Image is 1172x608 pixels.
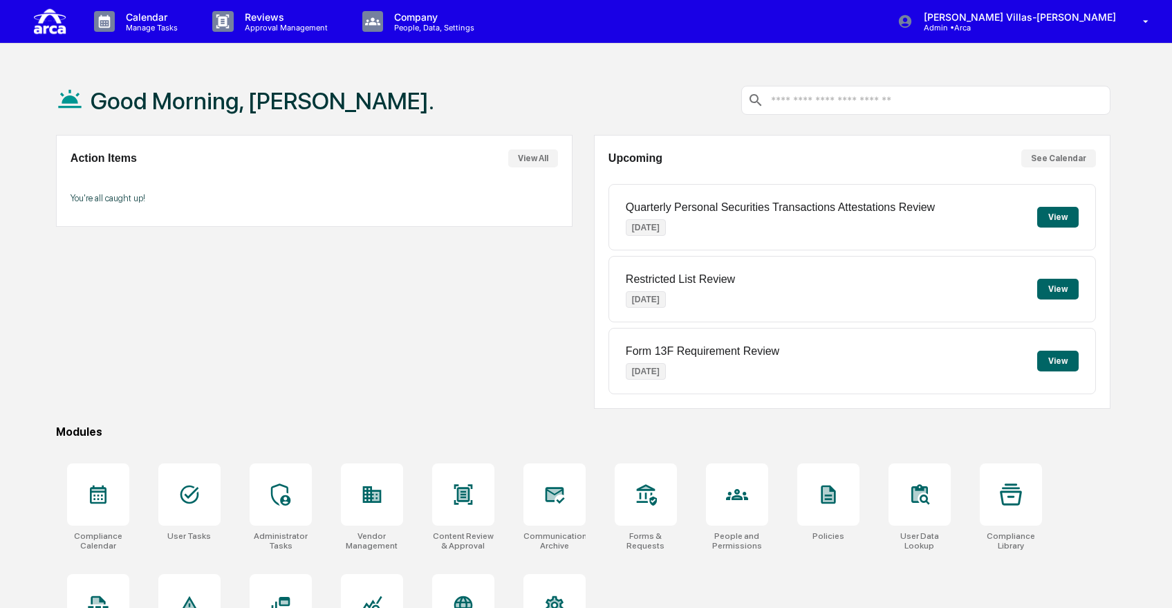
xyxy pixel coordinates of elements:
div: Modules [56,425,1111,439]
div: Administrator Tasks [250,531,312,551]
p: Company [383,11,481,23]
h2: Upcoming [608,152,662,165]
iframe: Open customer support [1128,562,1165,600]
p: [PERSON_NAME] Villas-[PERSON_NAME] [913,11,1123,23]
div: Policies [812,531,844,541]
h1: Good Morning, [PERSON_NAME]. [91,87,434,115]
p: People, Data, Settings [383,23,481,33]
div: Communications Archive [523,531,586,551]
p: Quarterly Personal Securities Transactions Attestations Review [626,201,935,214]
p: Calendar [115,11,185,23]
button: View All [508,149,558,167]
div: User Tasks [167,531,211,541]
div: Vendor Management [341,531,403,551]
div: Compliance Calendar [67,531,129,551]
p: You're all caught up! [71,193,558,203]
p: Approval Management [234,23,335,33]
button: View [1037,279,1079,300]
button: See Calendar [1021,149,1096,167]
p: Form 13F Requirement Review [626,345,779,358]
p: Restricted List Review [626,273,735,286]
div: Forms & Requests [615,531,677,551]
div: Content Review & Approval [432,531,494,551]
p: [DATE] [626,363,666,380]
img: logo [33,6,66,37]
div: User Data Lookup [889,531,951,551]
div: Compliance Library [980,531,1042,551]
p: Manage Tasks [115,23,185,33]
p: [DATE] [626,291,666,308]
p: [DATE] [626,219,666,236]
p: Admin • Arca [913,23,1041,33]
p: Reviews [234,11,335,23]
button: View [1037,351,1079,371]
div: People and Permissions [706,531,768,551]
button: View [1037,207,1079,228]
h2: Action Items [71,152,137,165]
